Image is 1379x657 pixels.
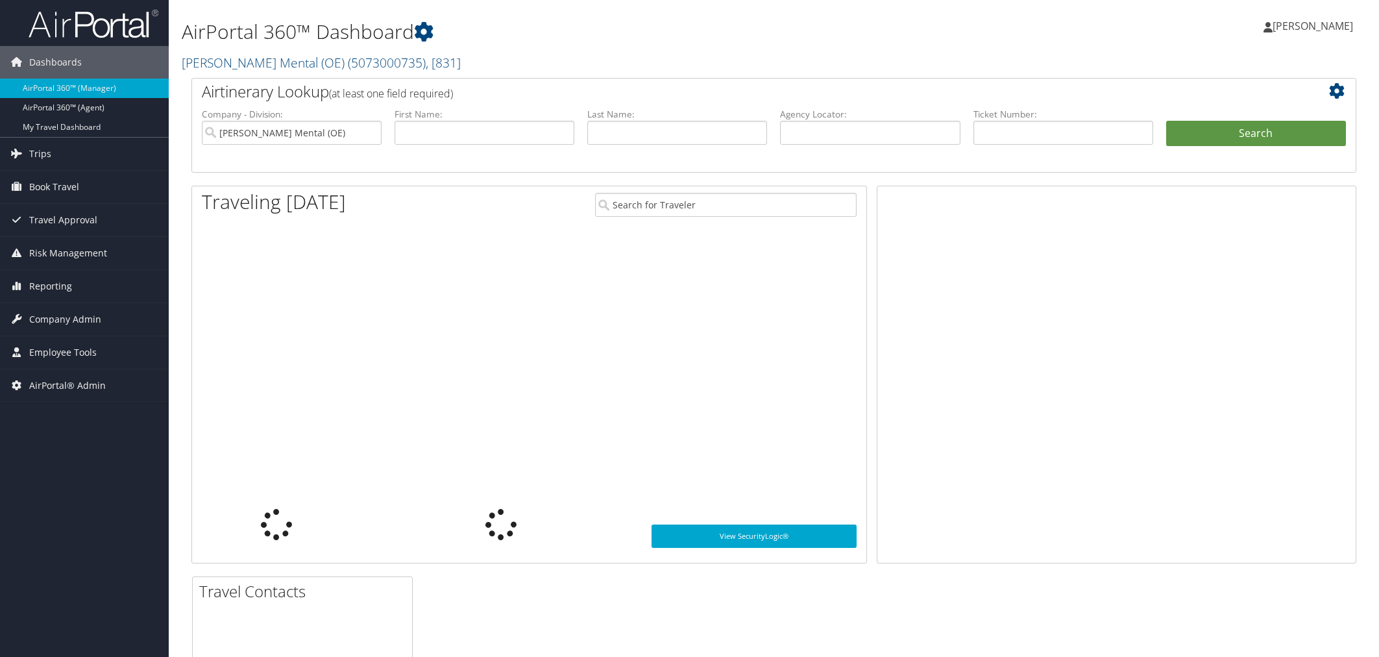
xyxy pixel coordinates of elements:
span: Company Admin [29,303,101,336]
label: Agency Locator: [780,108,960,121]
button: Search [1166,121,1346,147]
input: Search for Traveler [595,193,857,217]
h2: Travel Contacts [199,580,412,602]
span: Employee Tools [29,336,97,369]
h2: Airtinerary Lookup [202,81,1249,103]
a: [PERSON_NAME] [1263,6,1366,45]
label: Last Name: [587,108,767,121]
label: Company - Division: [202,108,382,121]
span: AirPortal® Admin [29,369,106,402]
img: airportal-logo.png [29,8,158,39]
h1: Traveling [DATE] [202,188,346,216]
label: Ticket Number: [973,108,1153,121]
span: Reporting [29,270,72,303]
span: (at least one field required) [329,86,453,101]
h1: AirPortal 360™ Dashboard [182,18,971,45]
span: Travel Approval [29,204,97,236]
span: Dashboards [29,46,82,79]
a: View SecurityLogic® [652,525,857,548]
span: ( 5073000735 ) [348,54,426,71]
span: Book Travel [29,171,79,203]
span: Trips [29,138,51,170]
span: Risk Management [29,237,107,269]
span: , [ 831 ] [426,54,461,71]
label: First Name: [395,108,574,121]
a: [PERSON_NAME] Mental (OE) [182,54,461,71]
span: [PERSON_NAME] [1273,19,1353,33]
